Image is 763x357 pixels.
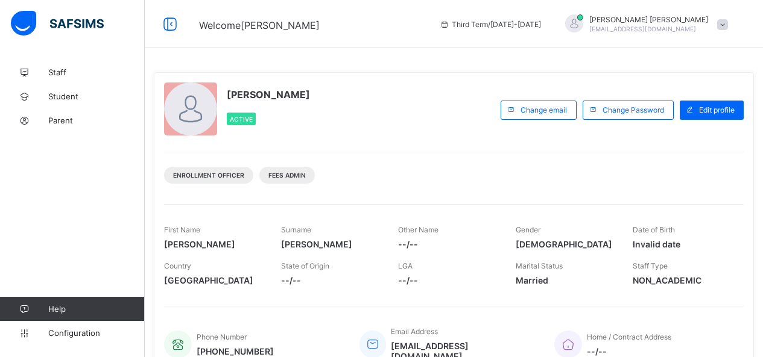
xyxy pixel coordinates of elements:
span: --/-- [281,275,380,285]
span: Country [164,261,191,270]
span: Phone Number [197,332,247,341]
span: [EMAIL_ADDRESS][DOMAIN_NAME] [589,25,696,33]
span: Edit profile [699,105,735,114]
span: --/-- [587,346,671,356]
span: Parent [48,116,145,125]
span: Invalid date [633,239,732,249]
span: [DEMOGRAPHIC_DATA] [516,239,615,249]
span: [PERSON_NAME] [227,88,310,101]
span: --/-- [398,239,497,249]
span: State of Origin [281,261,329,270]
span: Enrollment Officer [173,172,244,179]
span: Home / Contract Address [587,332,671,341]
span: [PERSON_NAME] [PERSON_NAME] [589,15,708,24]
span: Other Name [398,225,438,234]
span: [PERSON_NAME] [164,239,263,249]
span: Help [48,304,144,314]
span: NON_ACADEMIC [633,275,732,285]
span: [PHONE_NUMBER] [197,346,274,356]
span: LGA [398,261,413,270]
span: Active [230,116,253,123]
img: safsims [11,11,104,36]
span: [PERSON_NAME] [281,239,380,249]
span: session/term information [440,20,541,29]
span: Gender [516,225,540,234]
span: Marital Status [516,261,563,270]
span: Surname [281,225,311,234]
span: --/-- [398,275,497,285]
span: Change Password [603,105,664,114]
span: Married [516,275,615,285]
span: Fees Admin [268,172,306,179]
span: Staff [48,67,145,77]
div: MARYOKOH [553,14,734,34]
span: Date of Birth [633,225,675,234]
span: Configuration [48,328,144,338]
span: Email Address [391,327,438,336]
span: Student [48,92,145,101]
span: Welcome [PERSON_NAME] [199,19,320,31]
span: Staff Type [633,261,668,270]
span: Change email [521,105,567,114]
span: [GEOGRAPHIC_DATA] [164,275,263,285]
span: First Name [164,225,200,234]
